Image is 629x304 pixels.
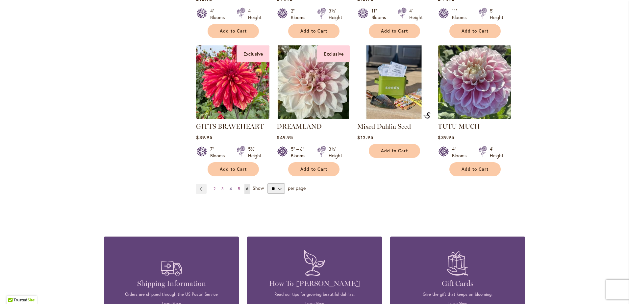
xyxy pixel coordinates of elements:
span: per page [288,185,306,191]
a: GITTS BRAVEHEART Exclusive [196,114,269,120]
img: Mixed Dahlia Seed [357,45,431,119]
span: Add to Cart [300,166,327,172]
span: Add to Cart [220,166,247,172]
a: GITTS BRAVEHEART [196,122,264,130]
span: $49.95 [277,134,293,140]
div: 7" Blooms [210,146,229,159]
span: 4 [230,186,232,191]
img: Tutu Much [438,45,511,119]
div: 11" Blooms [452,8,470,21]
a: 2 [212,184,217,194]
span: Show [253,185,264,191]
button: Add to Cart [208,162,259,176]
div: 3½' Height [329,8,342,21]
h4: Shipping Information [114,279,229,288]
div: 4" Blooms [210,8,229,21]
a: Mixed Dahlia Seed [357,122,411,130]
img: Mixed Dahlia Seed [423,112,431,119]
a: 3 [220,184,225,194]
button: Add to Cart [449,162,501,176]
div: 4' Height [490,146,503,159]
a: DREAMLAND [277,122,322,130]
span: 6 [246,186,248,191]
a: 5 [236,184,242,194]
div: 11" Blooms [371,8,390,21]
span: Add to Cart [381,28,408,34]
div: 3½' Height [329,146,342,159]
div: 5" – 6" Blooms [291,146,309,159]
span: $39.95 [438,134,454,140]
div: Exclusive [317,45,350,62]
p: Give the gift that keeps on blooming. [400,291,515,297]
button: Add to Cart [369,144,420,158]
div: Exclusive [237,45,269,62]
div: 4' Height [409,8,423,21]
h4: How To [PERSON_NAME] [257,279,372,288]
img: GITTS BRAVEHEART [196,45,269,119]
span: Add to Cart [462,28,489,34]
div: 2" Blooms [291,8,309,21]
span: Add to Cart [381,148,408,154]
div: 4' Height [248,8,262,21]
span: Add to Cart [300,28,327,34]
span: 3 [221,186,224,191]
div: 5' Height [490,8,503,21]
span: 5 [238,186,240,191]
span: 2 [214,186,215,191]
h4: Gift Cards [400,279,515,288]
a: TUTU MUCH [438,122,480,130]
button: Add to Cart [369,24,420,38]
span: $12.95 [357,134,373,140]
iframe: Launch Accessibility Center [5,281,23,299]
p: Read our tips for growing beautiful dahlias. [257,291,372,297]
button: Add to Cart [449,24,501,38]
a: DREAMLAND Exclusive [277,114,350,120]
img: DREAMLAND [277,45,350,119]
a: 4 [228,184,234,194]
button: Add to Cart [288,162,340,176]
span: Add to Cart [462,166,489,172]
a: Tutu Much [438,114,511,120]
button: Add to Cart [288,24,340,38]
span: $39.95 [196,134,212,140]
p: Orders are shipped through the US Postal Service [114,291,229,297]
button: Add to Cart [208,24,259,38]
span: Add to Cart [220,28,247,34]
div: 4" Blooms [452,146,470,159]
div: 5½' Height [248,146,262,159]
a: Mixed Dahlia Seed Mixed Dahlia Seed [357,114,431,120]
